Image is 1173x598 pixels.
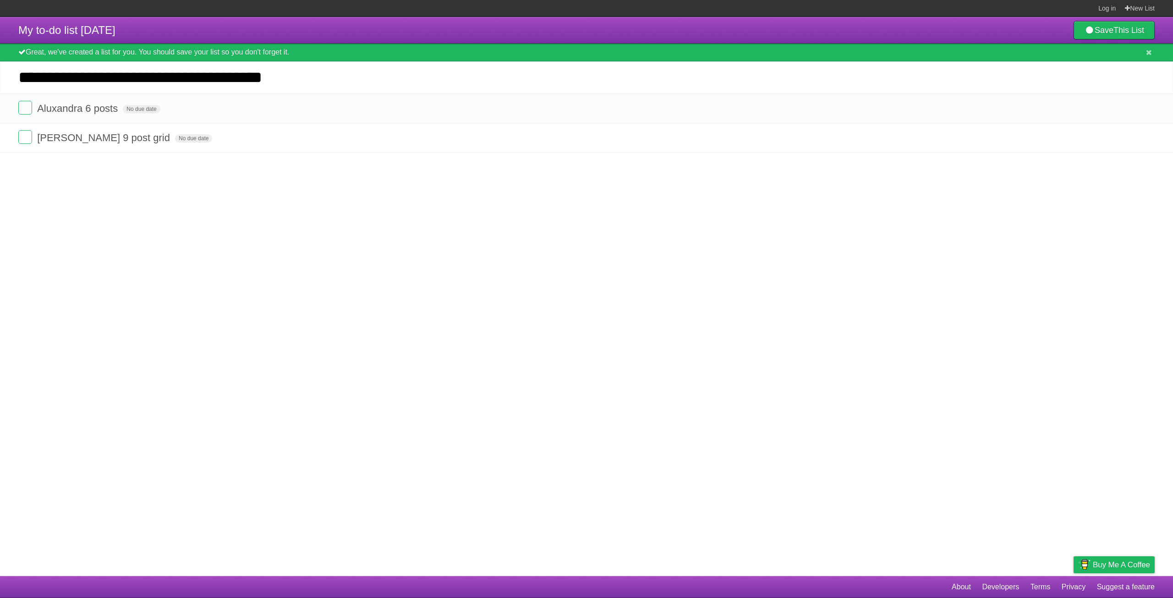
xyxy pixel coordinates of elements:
span: Aluxandra 6 posts [37,103,120,114]
label: Done [18,101,32,115]
a: SaveThis List [1074,21,1155,39]
b: This List [1113,26,1144,35]
span: [PERSON_NAME] 9 post grid [37,132,172,143]
a: Developers [982,578,1019,596]
img: Buy me a coffee [1078,557,1091,572]
span: No due date [175,134,212,143]
a: Privacy [1062,578,1085,596]
span: My to-do list [DATE] [18,24,115,36]
span: Buy me a coffee [1093,557,1150,573]
a: Buy me a coffee [1074,556,1155,573]
a: Suggest a feature [1097,578,1155,596]
a: About [952,578,971,596]
a: Terms [1030,578,1051,596]
label: Done [18,130,32,144]
span: No due date [123,105,160,113]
